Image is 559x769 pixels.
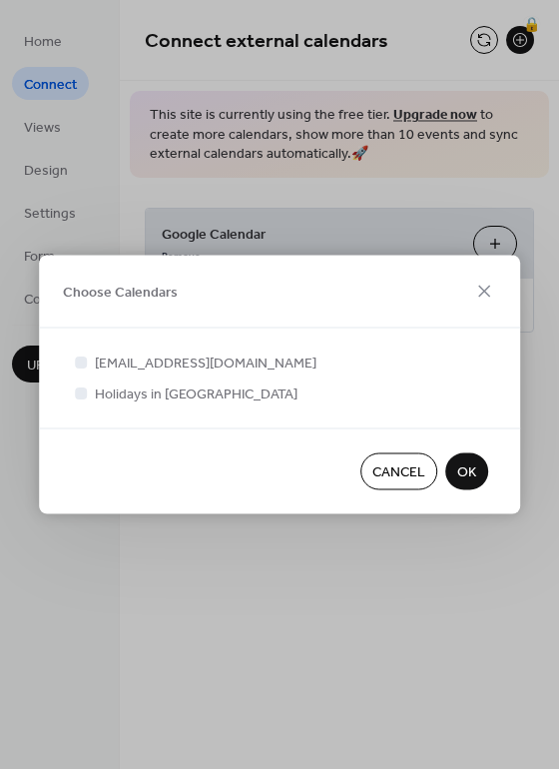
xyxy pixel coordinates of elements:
button: Cancel [360,453,437,490]
span: OK [457,462,476,483]
span: [EMAIL_ADDRESS][DOMAIN_NAME] [95,354,316,375]
span: Holidays in [GEOGRAPHIC_DATA] [95,384,297,405]
button: OK [445,453,488,490]
span: Choose Calendars [63,283,178,304]
span: Cancel [372,462,425,483]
